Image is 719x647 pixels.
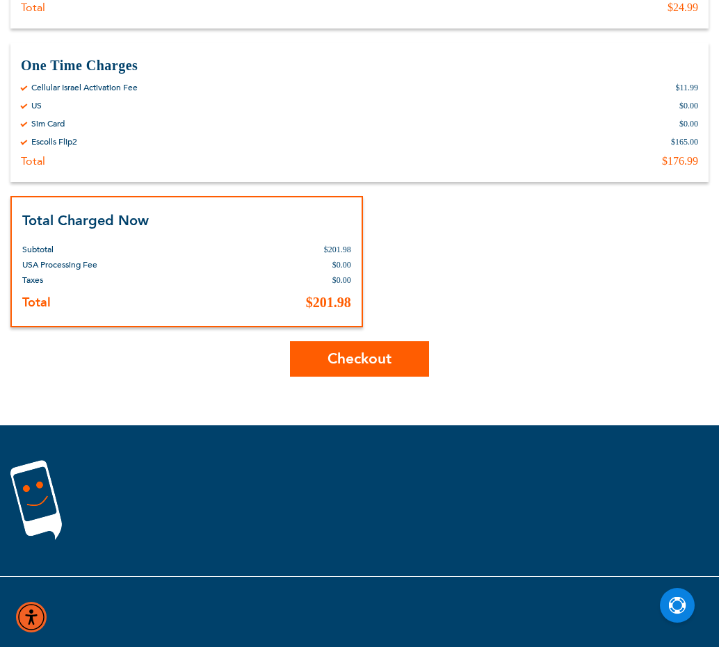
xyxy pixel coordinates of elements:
[324,245,351,254] span: $201.98
[332,275,351,285] span: $0.00
[328,349,391,369] span: Checkout
[22,231,227,257] th: Subtotal
[22,272,227,288] th: Taxes
[662,154,698,168] div: $176.99
[22,211,149,230] strong: Total Charged Now
[31,82,138,93] div: Cellular Israel Activation Fee
[306,295,351,310] span: $201.98
[31,118,65,129] div: Sim Card
[21,1,45,15] div: Total
[668,1,698,15] div: $24.99
[22,294,51,311] strong: Total
[290,341,429,377] button: Checkout
[31,100,42,111] div: US
[675,82,698,93] div: $11.99
[679,118,698,129] div: $0.00
[21,154,45,168] div: Total
[671,136,698,147] div: $165.00
[21,56,698,75] h3: One Time Charges
[679,100,698,111] div: $0.00
[22,259,97,270] span: USA Processing Fee
[332,260,351,270] span: $0.00
[31,136,77,147] div: Escolls Flip2
[16,602,47,632] div: Accessibility Menu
